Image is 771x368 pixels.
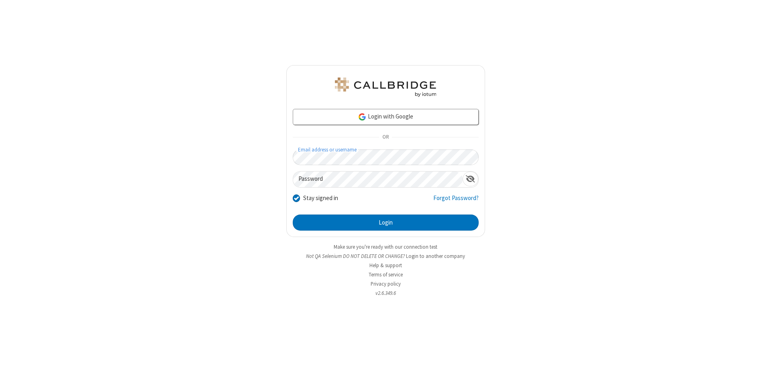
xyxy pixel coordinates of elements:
a: Make sure you're ready with our connection test [334,243,437,250]
a: Help & support [369,262,402,269]
img: google-icon.png [358,112,367,121]
a: Privacy policy [371,280,401,287]
li: Not QA Selenium DO NOT DELETE OR CHANGE? [286,252,485,260]
a: Login with Google [293,109,479,125]
div: Show password [463,172,478,186]
a: Terms of service [369,271,403,278]
iframe: Chat [751,347,765,362]
button: Login to another company [406,252,465,260]
li: v2.6.349.6 [286,289,485,297]
input: Email address or username [293,149,479,165]
img: QA Selenium DO NOT DELETE OR CHANGE [333,78,438,97]
span: OR [379,132,392,143]
input: Password [293,172,463,187]
label: Stay signed in [303,194,338,203]
a: Forgot Password? [433,194,479,209]
button: Login [293,215,479,231]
